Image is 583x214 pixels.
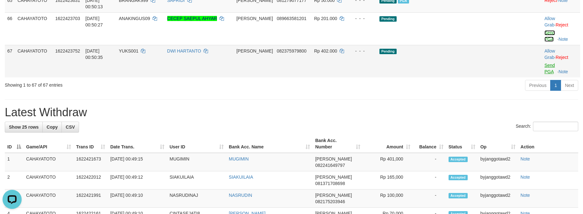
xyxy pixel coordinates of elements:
[413,171,446,189] td: -
[363,189,413,208] td: Rp 100,000
[5,171,24,189] td: 2
[108,153,167,171] td: [DATE] 00:49:15
[561,80,578,91] a: Next
[108,135,167,153] th: Date Trans.: activate to sort column ascending
[61,122,79,132] a: CSV
[449,175,468,180] span: Accepted
[167,171,226,189] td: SIAKUILAIA
[521,156,530,161] a: Note
[542,12,580,45] td: ·
[313,135,363,153] th: Bank Acc. Number: activate to sort column ascending
[478,171,518,189] td: byjanggotawd2
[229,156,248,161] a: MUGIMIN
[379,49,397,54] span: Pending
[9,125,39,130] span: Show 25 rows
[42,122,62,132] a: Copy
[277,16,306,21] span: Copy 089663581201 to clipboard
[314,48,337,53] span: Rp 402.000
[516,122,578,131] label: Search:
[533,122,578,131] input: Search:
[5,79,238,88] div: Showing 1 to 67 of 67 entries
[15,45,53,77] td: CAHAYATOTO
[350,15,374,22] div: - - -
[5,106,578,119] h1: Latest Withdraw
[5,135,24,153] th: ID: activate to sort column descending
[544,16,555,27] a: Allow Grab
[315,181,345,186] span: Copy 081371708698 to clipboard
[5,45,15,77] td: 67
[556,55,568,60] a: Reject
[315,193,352,198] span: [PERSON_NAME]
[167,135,226,153] th: User ID: activate to sort column ascending
[544,30,555,42] a: Send PGA
[24,189,74,208] td: CAHAYATOTO
[478,135,518,153] th: Op: activate to sort column ascending
[236,16,273,21] span: [PERSON_NAME]
[47,125,58,130] span: Copy
[556,22,568,27] a: Reject
[24,135,74,153] th: Game/API: activate to sort column ascending
[315,175,352,180] span: [PERSON_NAME]
[315,199,345,204] span: Copy 082175203946 to clipboard
[478,153,518,171] td: byjanggotawd2
[315,156,352,161] span: [PERSON_NAME]
[314,16,337,21] span: Rp 201.000
[413,189,446,208] td: -
[5,122,43,132] a: Show 25 rows
[525,80,551,91] a: Previous
[449,193,468,198] span: Accepted
[544,48,556,60] span: ·
[24,171,74,189] td: CAHAYATOTO
[74,171,108,189] td: 1622422012
[85,48,103,60] span: [DATE] 00:50:35
[521,175,530,180] a: Note
[413,135,446,153] th: Balance: activate to sort column ascending
[167,153,226,171] td: MUGIMIN
[5,12,15,45] td: 66
[229,193,252,198] a: NASRUDIN
[363,135,413,153] th: Amount: activate to sort column ascending
[74,189,108,208] td: 1622421991
[226,135,313,153] th: Bank Acc. Name: activate to sort column ascending
[413,153,446,171] td: -
[74,135,108,153] th: Trans ID: activate to sort column ascending
[544,48,555,60] a: Allow Grab
[544,16,556,27] span: ·
[236,48,273,53] span: [PERSON_NAME]
[449,157,468,162] span: Accepted
[119,16,150,21] span: ANAKINGUS09
[315,163,345,168] span: Copy 082241649797 to clipboard
[108,189,167,208] td: [DATE] 00:49:10
[521,193,530,198] a: Note
[55,48,80,53] span: 1622423752
[167,189,226,208] td: NASRUDINAJ
[363,171,413,189] td: Rp 165,000
[119,48,138,53] span: YUKS001
[74,153,108,171] td: 1622421673
[85,16,103,27] span: [DATE] 00:50:27
[478,189,518,208] td: byjanggotawd2
[544,63,555,74] a: Send PGA
[379,16,397,22] span: Pending
[550,80,561,91] a: 1
[66,125,75,130] span: CSV
[518,135,578,153] th: Action
[558,37,568,42] a: Note
[277,48,306,53] span: Copy 082375979800 to clipboard
[229,175,253,180] a: SIAKUILAIA
[167,16,217,21] a: CECEP SAEPUL AHYAR
[55,16,80,21] span: 1622423703
[3,3,22,22] button: Open LiveChat chat widget
[167,48,201,53] a: DWI HARTANTO
[446,135,478,153] th: Status: activate to sort column ascending
[24,153,74,171] td: CAHAYATOTO
[108,171,167,189] td: [DATE] 00:49:12
[542,45,580,77] td: ·
[363,153,413,171] td: Rp 401,000
[15,12,53,45] td: CAHAYATOTO
[558,69,568,74] a: Note
[350,48,374,54] div: - - -
[5,153,24,171] td: 1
